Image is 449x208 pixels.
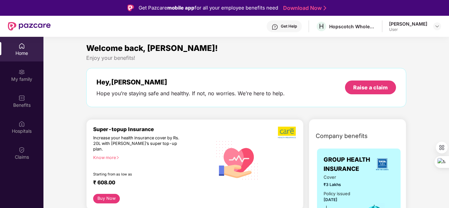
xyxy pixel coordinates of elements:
[319,22,324,30] span: H
[18,147,25,153] img: svg+xml;base64,PHN2ZyBpZD0iQ2xhaW0iIHhtbG5zPSJodHRwOi8vd3d3LnczLm9yZy8yMDAwL3N2ZyIgd2lkdGg9IjIwIi...
[93,155,208,160] div: Know more
[353,84,388,91] div: Raise a claim
[324,174,355,181] span: Cover
[127,5,134,11] img: Logo
[324,181,355,188] span: ₹3 Lakhs
[167,5,195,11] strong: mobile app
[18,43,25,49] img: svg+xml;base64,PHN2ZyBpZD0iSG9tZSIgeG1sbnM9Imh0dHA6Ly93d3cudzMub3JnLzIwMDAvc3ZnIiB3aWR0aD0iMjAiIG...
[212,134,263,186] img: svg+xml;base64,PHN2ZyB4bWxucz0iaHR0cDovL3d3dy53My5vcmcvMjAwMC9zdmciIHhtbG5zOnhsaW5rPSJodHRwOi8vd3...
[139,4,278,12] div: Get Pazcare for all your employee benefits need
[324,197,337,202] span: [DATE]
[18,69,25,75] img: svg+xml;base64,PHN2ZyB3aWR0aD0iMjAiIGhlaWdodD0iMjAiIHZpZXdCb3g9IjAgMCAyMCAyMCIgZmlsbD0ibm9uZSIgeG...
[86,55,406,61] div: Enjoy your benefits!
[389,27,427,32] div: User
[373,155,391,173] img: insurerLogo
[93,135,183,152] div: Increase your health insurance cover by Rs. 20L with [PERSON_NAME]’s super top-up plan.
[93,194,120,203] button: Buy Now
[96,78,285,86] div: Hey, [PERSON_NAME]
[8,22,51,31] img: New Pazcare Logo
[18,121,25,127] img: svg+xml;base64,PHN2ZyBpZD0iSG9zcGl0YWxzIiB4bWxucz0iaHR0cDovL3d3dy53My5vcmcvMjAwMC9zdmciIHdpZHRoPS...
[93,126,212,132] div: Super-topup Insurance
[86,43,218,53] span: Welcome back, [PERSON_NAME]!
[93,179,205,187] div: ₹ 608.00
[324,155,370,174] span: GROUP HEALTH INSURANCE
[18,95,25,101] img: svg+xml;base64,PHN2ZyBpZD0iQmVuZWZpdHMiIHhtbG5zPSJodHRwOi8vd3d3LnczLm9yZy8yMDAwL3N2ZyIgd2lkdGg9Ij...
[278,126,297,139] img: b5dec4f62d2307b9de63beb79f102df3.png
[435,24,440,29] img: svg+xml;base64,PHN2ZyBpZD0iRHJvcGRvd24tMzJ4MzIiIHhtbG5zPSJodHRwOi8vd3d3LnczLm9yZy8yMDAwL3N2ZyIgd2...
[283,5,324,12] a: Download Now
[324,5,326,12] img: Stroke
[116,156,119,159] span: right
[329,23,375,30] div: Hopscotch Wholesale Trading Private Limited
[272,24,278,30] img: svg+xml;base64,PHN2ZyBpZD0iSGVscC0zMngzMiIgeG1sbnM9Imh0dHA6Ly93d3cudzMub3JnLzIwMDAvc3ZnIiB3aWR0aD...
[324,190,350,197] div: Policy issued
[96,90,285,97] div: Hope you’re staying safe and healthy. If not, no worries. We’re here to help.
[281,24,297,29] div: Get Help
[316,131,368,141] span: Company benefits
[93,172,184,177] div: Starting from as low as
[389,21,427,27] div: [PERSON_NAME]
